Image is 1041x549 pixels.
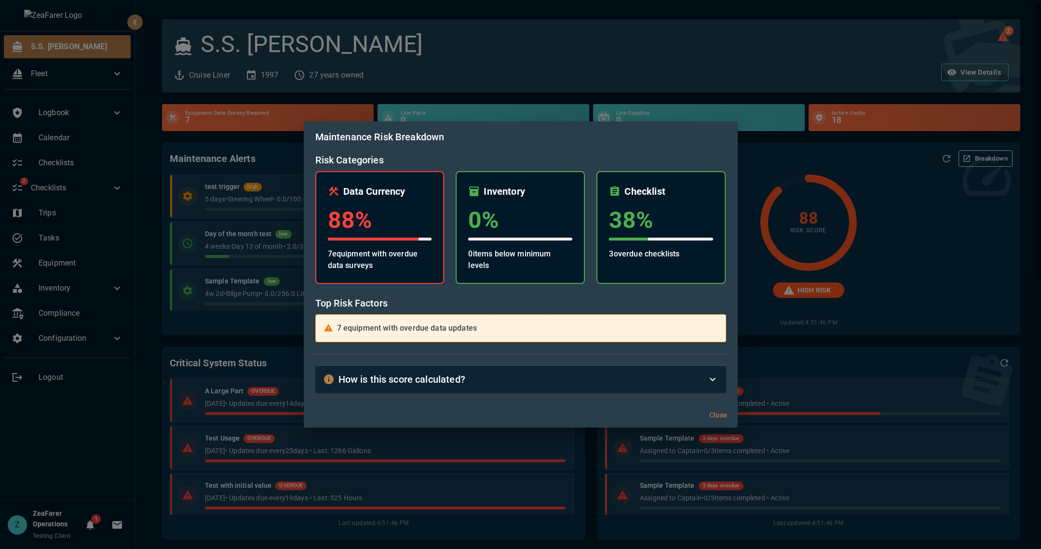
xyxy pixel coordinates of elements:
p: 7 equipment with overdue data updates [337,322,477,334]
button: Close [703,406,734,424]
h6: Checklist [624,184,665,199]
h6: Top Risk Factors [315,295,726,311]
h6: Maintenance Risk Breakdown [315,129,726,145]
p: 0 items below minimum levels [468,248,572,271]
h3: 38 % [609,207,713,234]
h6: How is this score calculated? [338,372,465,387]
h3: 0 % [468,207,572,234]
p: 3 overdue checklists [609,248,713,260]
h3: 88 % [328,207,432,234]
h6: Data Currency [343,184,406,199]
p: 7 equipment with overdue data surveys [328,248,432,271]
h6: Inventory [484,184,525,199]
h6: Risk Categories [315,152,726,168]
div: How is this score calculated? [315,366,726,393]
